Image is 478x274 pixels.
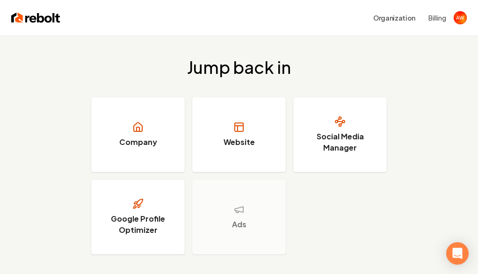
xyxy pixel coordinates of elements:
[454,11,467,24] button: Open user button
[119,137,157,148] h3: Company
[446,242,469,265] div: Open Intercom Messenger
[11,11,60,24] img: Rebolt Logo
[187,58,291,77] h2: Jump back in
[232,219,246,230] h3: Ads
[224,137,255,148] h3: Website
[454,11,467,24] img: Avery Wickerham
[428,13,446,22] button: Billing
[91,180,185,254] a: Google Profile Optimizer
[91,97,185,172] a: Company
[293,97,387,172] a: Social Media Manager
[305,131,375,153] h3: Social Media Manager
[103,213,173,236] h3: Google Profile Optimizer
[192,97,286,172] a: Website
[368,9,421,26] button: Organization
